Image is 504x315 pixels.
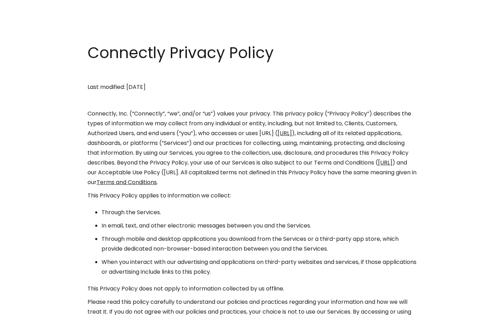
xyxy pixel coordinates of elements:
[7,302,42,313] aside: Language selected: English
[101,234,416,254] li: Through mobile and desktop applications you download from the Services or a third-party app store...
[87,42,416,64] h1: Connectly Privacy Policy
[87,191,416,201] p: This Privacy Policy applies to information we collect:
[101,257,416,277] li: When you interact with our advertising and applications on third-party websites and services, if ...
[101,208,416,217] li: Through the Services.
[101,221,416,231] li: In email, text, and other electronic messages between you and the Services.
[87,284,416,294] p: This Privacy Policy does not apply to information collected by us offline.
[87,82,416,92] p: Last modified: [DATE]
[97,178,157,186] a: Terms and Conditions
[87,109,416,187] p: Connectly, Inc. (“Connectly”, “we”, and/or “us”) values your privacy. This privacy policy (“Priva...
[87,96,416,105] p: ‍
[378,159,392,167] a: [URL]
[278,129,292,137] a: [URL]
[87,69,416,79] p: ‍
[14,303,42,313] ul: Language list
